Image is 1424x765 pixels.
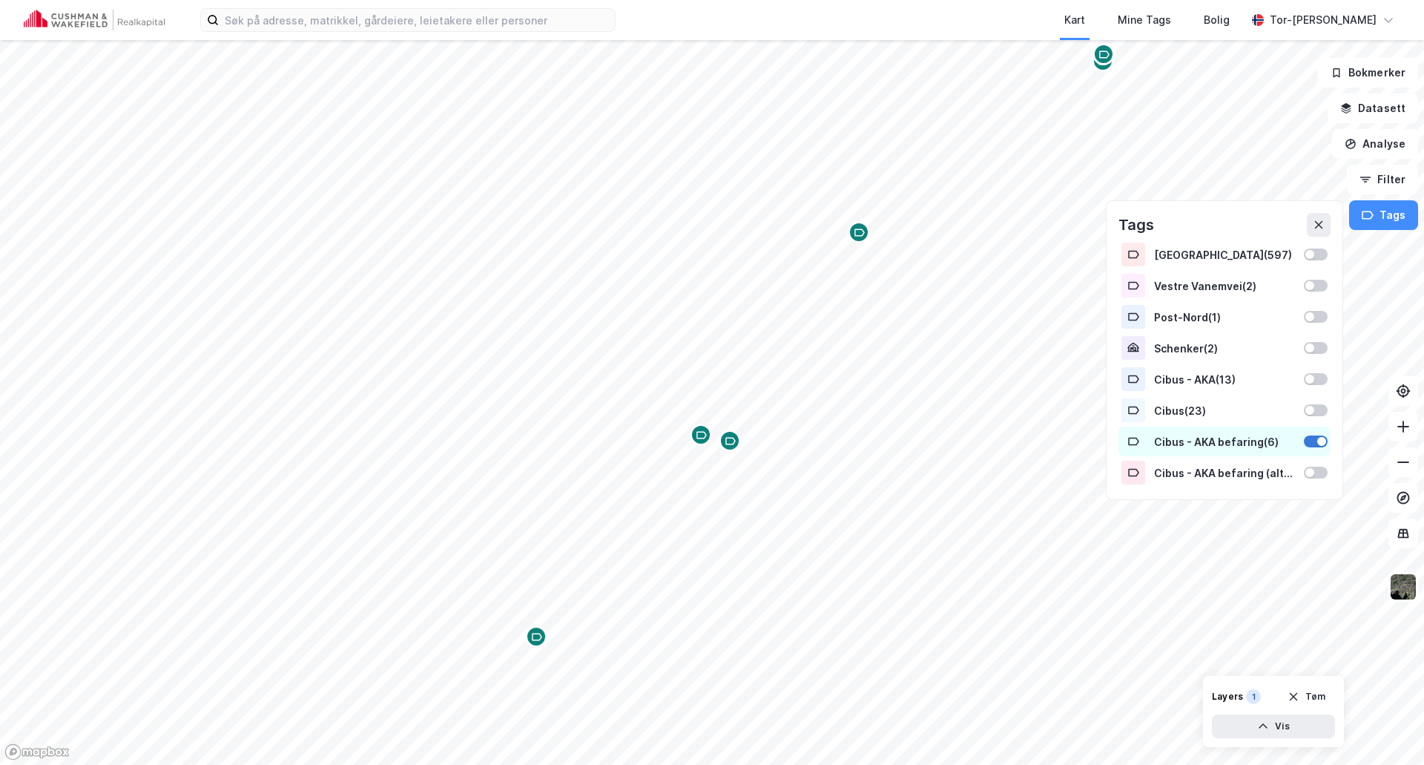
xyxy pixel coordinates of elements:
div: Kart [1064,11,1085,29]
div: Tor-[PERSON_NAME] [1270,11,1377,29]
a: Mapbox homepage [4,743,70,761]
div: Layers [1212,691,1243,703]
div: Map marker [690,424,712,446]
div: Cibus - AKA ( 13 ) [1154,373,1295,386]
input: Søk på adresse, matrikkel, gårdeiere, leietakere eller personer [219,9,615,31]
div: Map marker [1092,43,1115,65]
iframe: Chat Widget [1350,694,1424,765]
div: Post-Nord ( 1 ) [1154,311,1295,324]
div: 1 [1246,689,1261,704]
div: Mine Tags [1118,11,1171,29]
div: Map marker [719,430,741,452]
div: [GEOGRAPHIC_DATA] ( 597 ) [1154,249,1295,261]
button: Datasett [1328,93,1418,123]
img: 9k= [1389,573,1417,601]
div: Map marker [848,221,870,243]
div: Schenker ( 2 ) [1154,342,1295,355]
button: Vis [1212,715,1335,738]
button: Filter [1347,165,1418,194]
button: Bokmerker [1318,58,1418,88]
div: Vestre Vanemvei ( 2 ) [1154,280,1295,292]
div: Bolig [1204,11,1230,29]
div: Cibus ( 23 ) [1154,404,1295,417]
button: Tags [1349,200,1418,230]
div: Kontrollprogram for chat [1350,694,1424,765]
div: Map marker [525,626,547,648]
div: Map marker [1092,50,1114,72]
div: Cibus - AKA befaring ( 6 ) [1154,436,1295,448]
div: Tags [1118,213,1154,237]
button: Analyse [1332,129,1418,159]
img: cushman-wakefield-realkapital-logo.202ea83816669bd177139c58696a8fa1.svg [24,10,165,30]
button: Tøm [1278,685,1335,709]
div: Cibus - AKA befaring (alt.) ( 4 ) [1154,467,1295,479]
